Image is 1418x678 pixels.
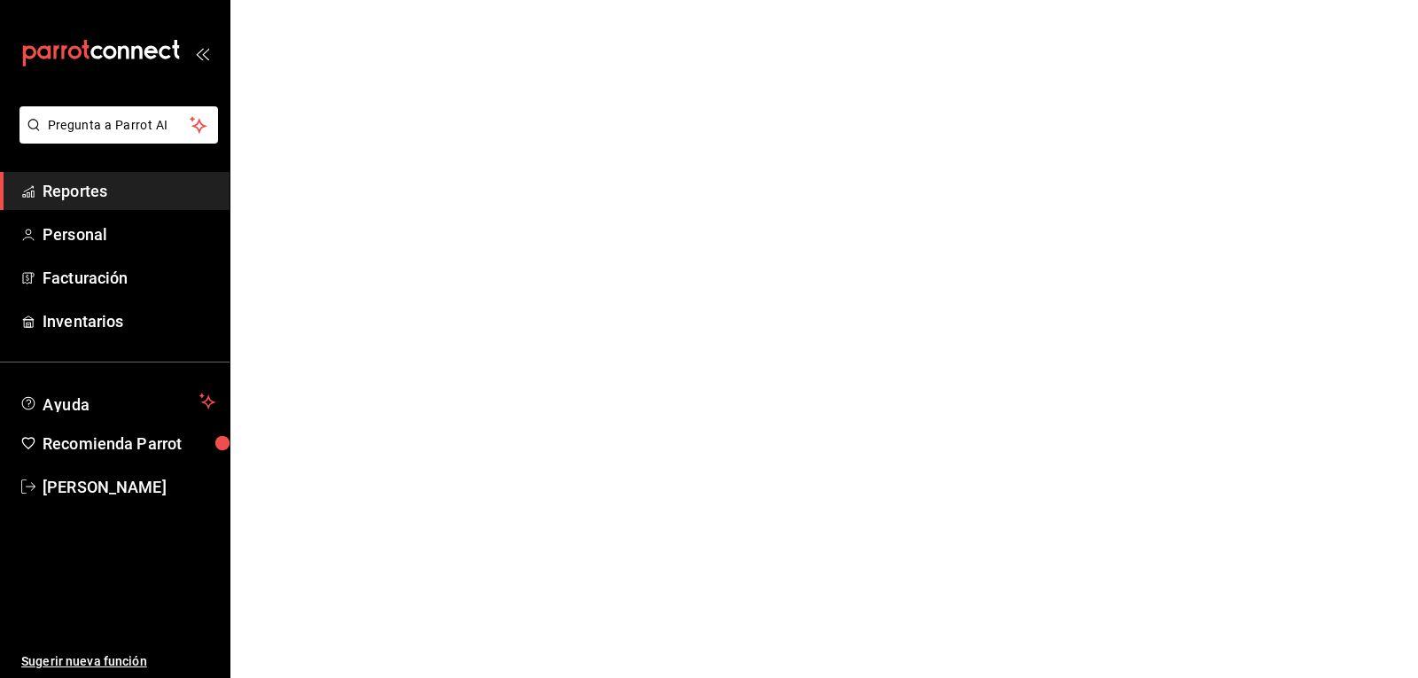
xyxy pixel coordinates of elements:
span: Inventarios [43,309,215,333]
span: Facturación [43,266,215,290]
span: Pregunta a Parrot AI [48,116,191,135]
button: Pregunta a Parrot AI [19,106,218,144]
a: Pregunta a Parrot AI [12,129,218,147]
span: Recomienda Parrot [43,432,215,456]
span: Personal [43,222,215,246]
span: Reportes [43,179,215,203]
span: Sugerir nueva función [21,652,215,671]
button: open_drawer_menu [195,46,209,60]
span: [PERSON_NAME] [43,475,215,499]
span: Ayuda [43,391,192,412]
